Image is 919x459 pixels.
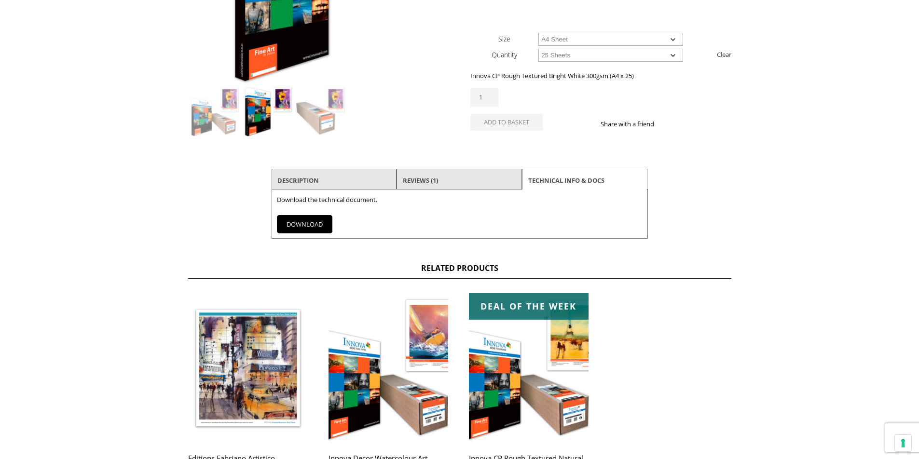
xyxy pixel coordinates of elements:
img: Innova CP Rough Textured Bright White Cotton 300gsm (IFA-027) - Image 3 [295,85,347,137]
img: email sharing button [689,120,697,128]
button: Your consent preferences for tracking technologies [895,435,911,451]
input: Product quantity [470,88,498,107]
img: Innova Decor Watercolour Art 245gsm (IFA-023) [329,293,448,443]
img: Editions Fabriano Artistico Watercolour Rag 310gsm (IFA-108) [188,293,308,443]
a: Clear options [717,47,731,62]
label: Size [498,34,510,43]
a: DOWNLOAD [277,215,332,233]
label: Quantity [492,50,517,59]
div: Deal of the week [469,293,589,320]
img: Innova CP Rough Textured Bright White Cotton 300gsm (IFA-027) - Image 2 [242,85,294,137]
img: twitter sharing button [677,120,685,128]
p: Innova CP Rough Textured Bright White 300gsm (A4 x 25) [470,70,731,81]
p: Download the technical document. [277,194,643,205]
a: Description [277,172,319,189]
p: Share with a friend [601,119,666,130]
h2: Related products [188,263,731,279]
img: Innova CP Rough Textured Natural White 315gsm (IFA-013) [469,293,589,443]
a: Reviews (1) [403,172,438,189]
button: Add to basket [470,114,543,131]
a: TECHNICAL INFO & DOCS [528,172,604,189]
img: facebook sharing button [666,120,673,128]
img: Innova CP Rough Textured Bright White Cotton 300gsm (IFA-027) [189,85,241,137]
